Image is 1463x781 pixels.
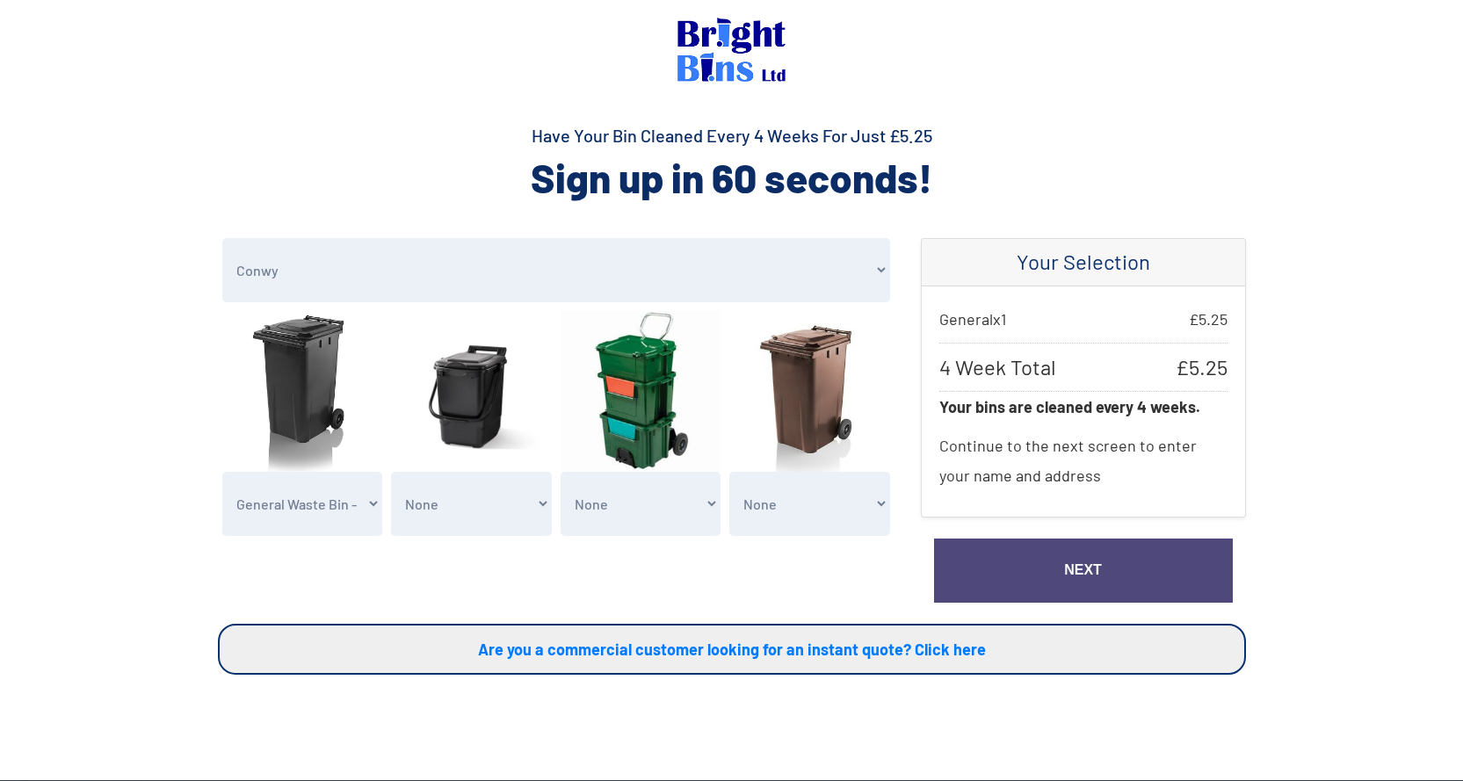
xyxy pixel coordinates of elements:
img: garden.jpg [729,311,890,472]
h2: Sign up in 60 seconds! [218,151,1246,204]
span: £ 5.25 [1176,352,1228,382]
img: food.jpg [391,311,552,472]
a: Next [934,539,1233,603]
img: recycling.jpg [561,311,721,472]
p: General x 1 [939,304,1228,334]
h4: Have Your Bin Cleaned Every 4 Weeks For Just £5.25 [218,123,1246,148]
p: 4 Week Total [939,343,1228,392]
strong: Your bins are cleaned every 4 weeks. [939,397,1200,416]
h4: Your Selection [939,249,1228,275]
span: £ 5.25 [1189,304,1228,334]
p: Continue to the next screen to enter your name and address [939,422,1228,499]
a: Are you a commercial customer looking for an instant quote? Click here [218,624,1246,675]
img: general.jpg [222,311,383,472]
